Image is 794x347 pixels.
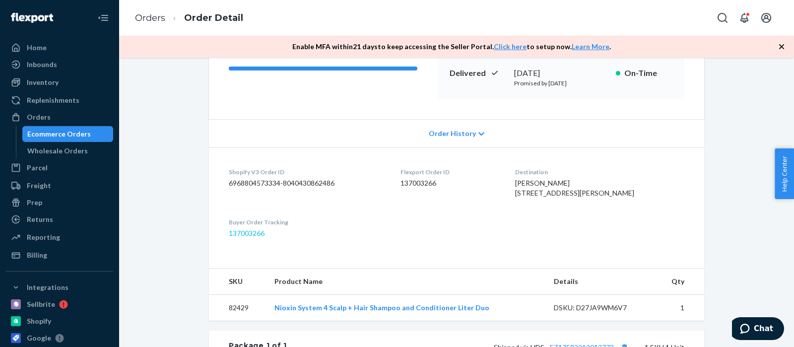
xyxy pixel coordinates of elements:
[713,8,732,28] button: Open Search Box
[400,168,500,176] dt: Flexport Order ID
[229,218,385,226] dt: Buyer Order Tracking
[655,295,704,321] td: 1
[22,143,114,159] a: Wholesale Orders
[775,148,794,199] button: Help Center
[6,109,113,125] a: Orders
[655,269,704,295] th: Qty
[27,232,60,242] div: Reporting
[27,316,51,326] div: Shopify
[127,3,251,33] ol: breadcrumbs
[27,163,48,173] div: Parcel
[6,279,113,295] button: Integrations
[135,12,165,23] a: Orders
[514,79,608,87] p: Promised by [DATE]
[11,13,53,23] img: Flexport logo
[515,179,634,197] span: [PERSON_NAME] [STREET_ADDRESS][PERSON_NAME]
[6,178,113,194] a: Freight
[554,303,647,313] div: DSKU: D27JA9WM6V7
[27,60,57,69] div: Inbounds
[6,74,113,90] a: Inventory
[6,313,113,329] a: Shopify
[27,299,55,309] div: Sellbrite
[734,8,754,28] button: Open notifications
[546,269,655,295] th: Details
[6,247,113,263] a: Billing
[274,303,489,312] a: Nioxin System 4 Scalp + Hair Shampoo and Conditioner Liter Duo
[6,211,113,227] a: Returns
[27,250,47,260] div: Billing
[22,126,114,142] a: Ecommerce Orders
[400,178,500,188] dd: 137003266
[6,195,113,210] a: Prep
[572,42,609,51] a: Learn More
[229,229,265,237] a: 137003266
[27,198,42,208] div: Prep
[27,77,59,87] div: Inventory
[27,282,68,292] div: Integrations
[6,296,113,312] a: Sellbrite
[6,92,113,108] a: Replenishments
[209,269,266,295] th: SKU
[266,269,546,295] th: Product Name
[624,68,672,79] p: On-Time
[27,146,88,156] div: Wholesale Orders
[93,8,113,28] button: Close Navigation
[450,68,506,79] p: Delivered
[229,178,385,188] dd: 6968804573334-8040430862486
[6,160,113,176] a: Parcel
[515,168,684,176] dt: Destination
[209,295,266,321] td: 82429
[27,181,51,191] div: Freight
[27,129,91,139] div: Ecommerce Orders
[6,40,113,56] a: Home
[429,129,476,139] span: Order History
[184,12,243,23] a: Order Detail
[27,112,51,122] div: Orders
[229,168,385,176] dt: Shopify V3 Order ID
[6,57,113,72] a: Inbounds
[292,42,611,52] p: Enable MFA within 21 days to keep accessing the Seller Portal. to setup now. .
[6,229,113,245] a: Reporting
[27,333,51,343] div: Google
[756,8,776,28] button: Open account menu
[732,317,784,342] iframe: Opens a widget where you can chat to one of our agents
[494,42,527,51] a: Click here
[27,214,53,224] div: Returns
[27,95,79,105] div: Replenishments
[27,43,47,53] div: Home
[6,330,113,346] a: Google
[514,68,608,79] div: [DATE]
